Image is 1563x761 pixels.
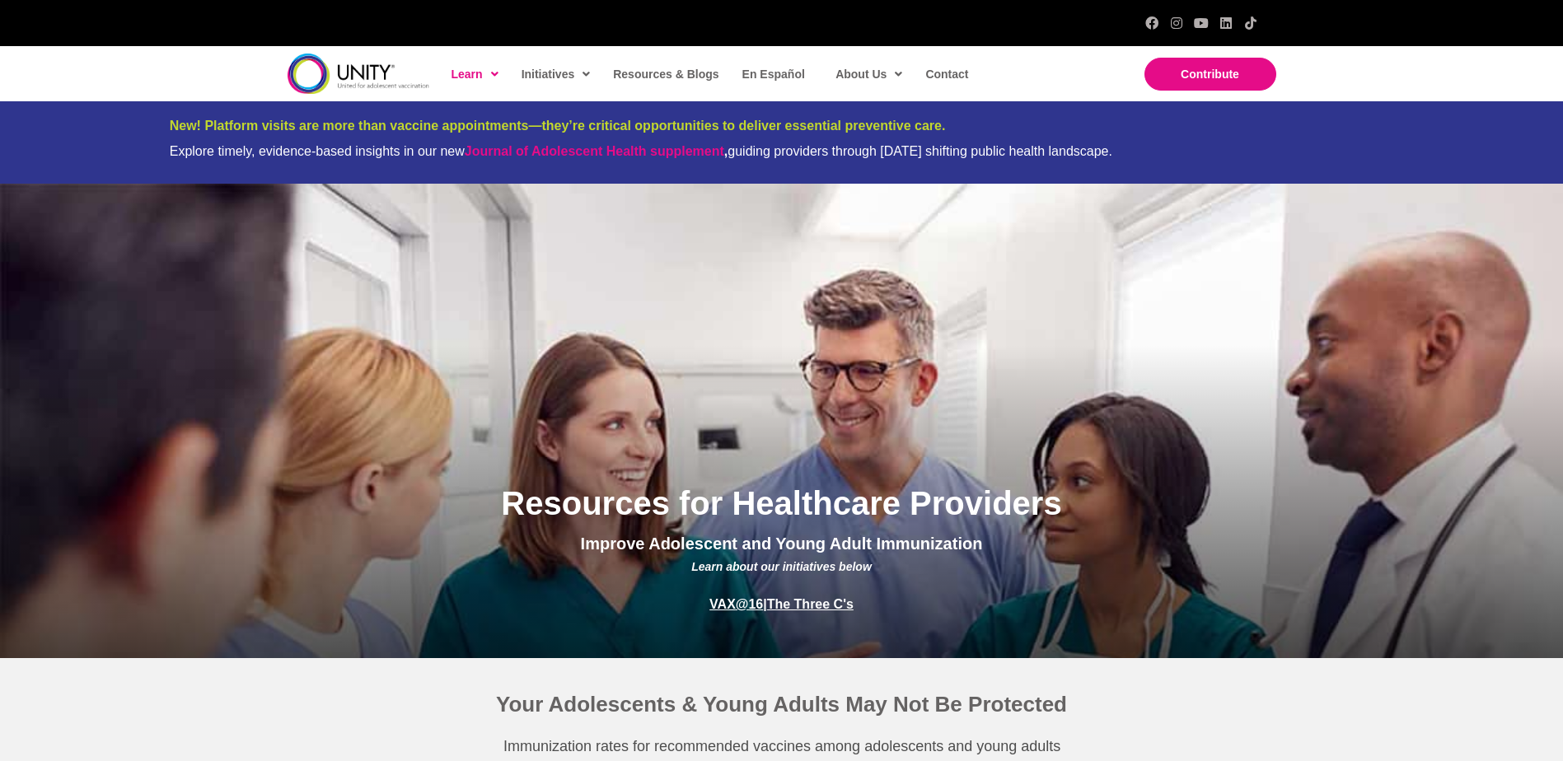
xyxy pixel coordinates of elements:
[1181,68,1239,81] span: Contribute
[465,144,724,158] a: Journal of Adolescent Health supplement
[465,144,728,158] strong: ,
[1144,58,1276,91] a: Contribute
[605,55,725,93] a: Resources & Blogs
[329,592,1235,617] p: |
[709,597,763,611] a: VAX@16
[767,597,854,611] a: The Three C's
[1195,16,1208,30] a: YouTube
[1219,16,1233,30] a: LinkedIn
[288,54,429,94] img: unity-logo-dark
[170,143,1394,159] div: Explore timely, evidence-based insights in our new guiding providers through [DATE] shifting publ...
[734,55,812,93] a: En Español
[691,560,872,573] span: Learn about our initiatives below
[742,68,805,81] span: En Español
[522,62,591,86] span: Initiatives
[1145,16,1158,30] a: Facebook
[835,62,902,86] span: About Us
[496,692,1067,717] span: Your Adolescents & Young Adults May Not Be Protected
[613,68,718,81] span: Resources & Blogs
[1170,16,1183,30] a: Instagram
[925,68,968,81] span: Contact
[501,485,1061,521] span: Resources for Healthcare Providers
[827,55,909,93] a: About Us
[170,119,946,133] span: New! Platform visits are more than vaccine appointments—they’re critical opportunities to deliver...
[452,62,498,86] span: Learn
[345,533,1219,576] p: Improve Adolescent and Young Adult Immunization
[1244,16,1257,30] a: TikTok
[917,55,975,93] a: Contact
